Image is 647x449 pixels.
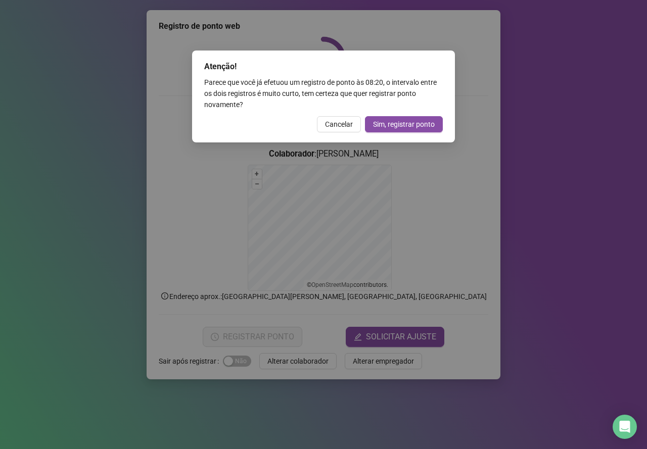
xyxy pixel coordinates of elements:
button: Cancelar [317,116,361,132]
button: Sim, registrar ponto [365,116,443,132]
span: Cancelar [325,119,353,130]
div: Atenção! [204,61,443,73]
span: Sim, registrar ponto [373,119,435,130]
div: Parece que você já efetuou um registro de ponto às 08:20 , o intervalo entre os dois registros é ... [204,77,443,110]
div: Open Intercom Messenger [613,415,637,439]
